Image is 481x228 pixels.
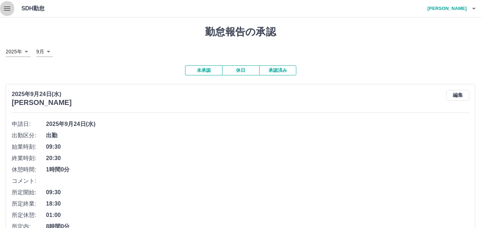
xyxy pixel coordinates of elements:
[12,120,46,128] span: 申請日:
[46,120,469,128] span: 2025年9月24日(水)
[12,177,46,185] span: コメント:
[222,65,259,75] button: 休日
[46,154,469,163] span: 20:30
[12,90,72,99] p: 2025年9月24日(水)
[46,131,469,140] span: 出勤
[6,47,31,57] div: 2025年
[12,143,46,151] span: 始業時刻:
[46,200,469,208] span: 18:30
[46,188,469,197] span: 09:30
[12,200,46,208] span: 所定終業:
[12,131,46,140] span: 出勤区分:
[259,65,296,75] button: 承認済み
[36,47,53,57] div: 9月
[12,99,72,107] h3: [PERSON_NAME]
[12,165,46,174] span: 休憩時間:
[46,211,469,219] span: 01:00
[185,65,222,75] button: 未承認
[12,188,46,197] span: 所定開始:
[46,143,469,151] span: 09:30
[12,154,46,163] span: 終業時刻:
[446,90,469,101] button: 編集
[46,165,469,174] span: 1時間0分
[6,26,475,38] h1: 勤怠報告の承認
[12,211,46,219] span: 所定休憩:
